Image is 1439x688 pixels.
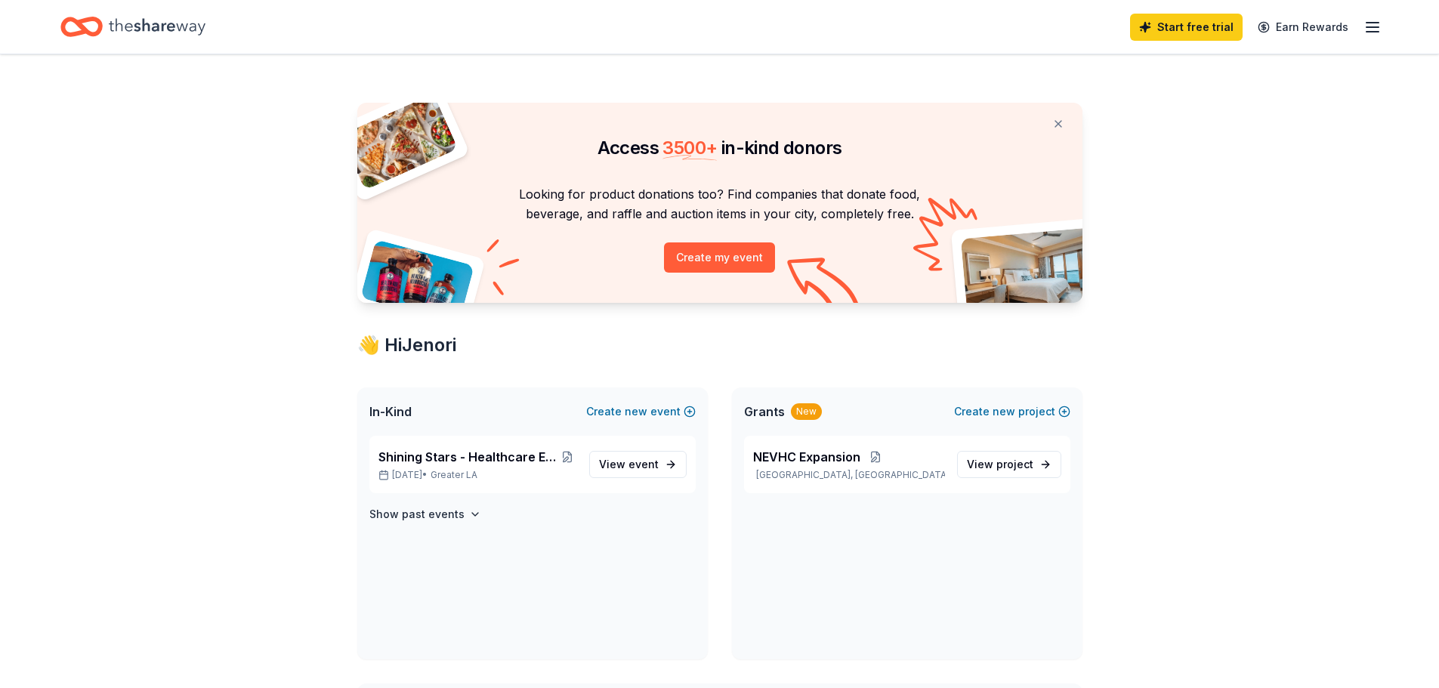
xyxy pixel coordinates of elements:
span: new [625,403,647,421]
a: View project [957,451,1061,478]
span: project [996,458,1033,470]
span: new [993,403,1015,421]
button: Create my event [664,242,775,273]
img: Curvy arrow [787,258,863,314]
a: Earn Rewards [1249,14,1357,41]
span: Access in-kind donors [598,137,842,159]
p: [DATE] • [378,469,577,481]
span: In-Kind [369,403,412,421]
span: 3500 + [662,137,717,159]
div: 👋 Hi Jenori [357,333,1082,357]
span: Grants [744,403,785,421]
a: Start free trial [1130,14,1243,41]
span: event [628,458,659,470]
h4: Show past events [369,505,465,523]
div: New [791,403,822,420]
span: Greater LA [431,469,477,481]
img: Pizza [340,94,458,190]
button: Createnewproject [954,403,1070,421]
a: Home [60,9,205,45]
button: Show past events [369,505,481,523]
span: View [967,455,1033,474]
span: NEVHC Expansion [753,448,860,466]
span: View [599,455,659,474]
button: Createnewevent [586,403,696,421]
span: Shining Stars - Healthcare Employee Recognition [378,448,558,466]
p: Looking for product donations too? Find companies that donate food, beverage, and raffle and auct... [375,184,1064,224]
p: [GEOGRAPHIC_DATA], [GEOGRAPHIC_DATA] [753,469,945,481]
a: View event [589,451,687,478]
